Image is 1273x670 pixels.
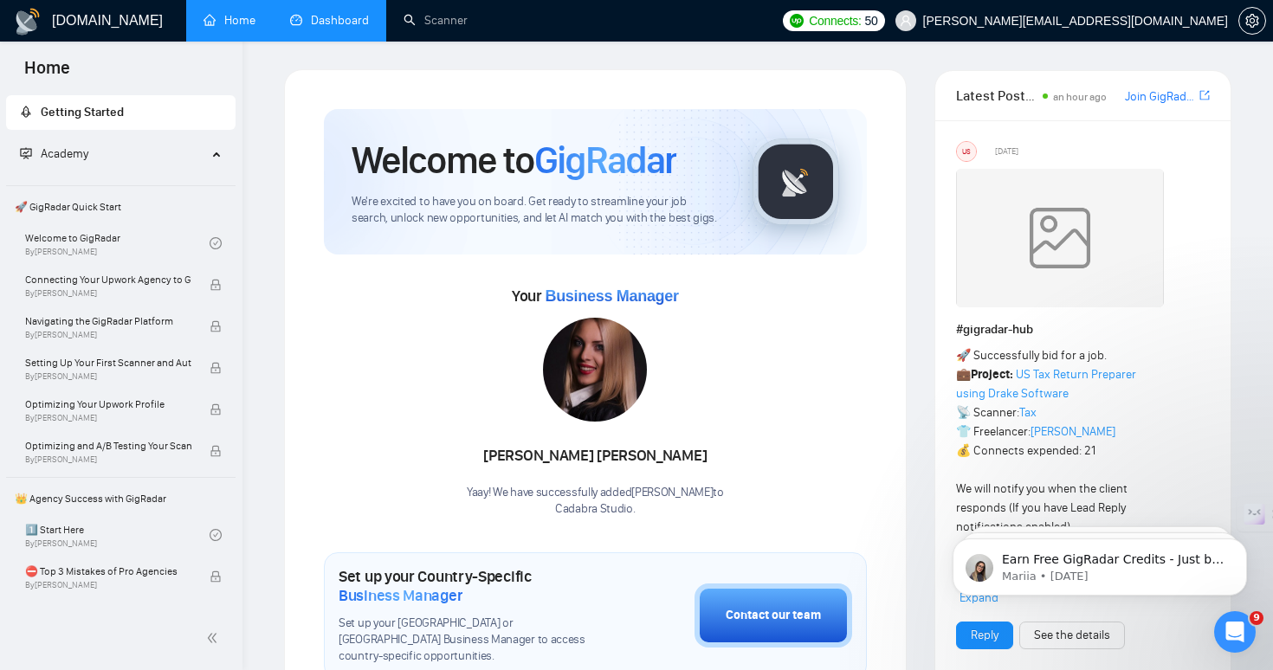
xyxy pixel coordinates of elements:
[865,11,878,30] span: 50
[1053,91,1107,103] span: an hour ago
[210,362,222,374] span: lock
[20,146,88,161] span: Academy
[6,95,236,130] li: Getting Started
[25,312,191,330] span: Navigating the GigRadar Platform
[971,626,998,645] a: Reply
[1214,611,1256,653] iframe: Intercom live chat
[927,502,1273,623] iframe: Intercom notifications message
[957,142,976,161] div: US
[25,454,191,465] span: By [PERSON_NAME]
[1031,424,1115,439] a: [PERSON_NAME]
[726,606,821,625] div: Contact our team
[695,583,852,647] button: Contact our team
[290,13,369,28] a: dashboardDashboard
[25,437,191,454] span: Optimizing and A/B Testing Your Scanner for Better Results
[25,354,191,371] span: Setting Up Your First Scanner and Auto-Bidder
[210,279,222,291] span: lock
[352,137,676,184] h1: Welcome to
[20,106,32,118] span: rocket
[10,55,84,92] span: Home
[339,586,462,605] span: Business Manager
[790,14,804,28] img: upwork-logo.png
[956,169,1164,307] img: weqQh+iSagEgQAAAABJRU5ErkJggg==
[41,105,124,119] span: Getting Started
[1199,87,1210,104] a: export
[809,11,861,30] span: Connects:
[210,320,222,332] span: lock
[204,13,255,28] a: homeHome
[1238,14,1266,28] a: setting
[753,139,839,225] img: gigradar-logo.png
[8,190,234,224] span: 🚀 GigRadar Quick Start
[467,501,724,518] p: Cadabra Studio .
[25,580,191,590] span: By [PERSON_NAME]
[14,8,42,35] img: logo
[352,194,725,227] span: We're excited to have you on board. Get ready to streamline your job search, unlock new opportuni...
[20,147,32,159] span: fund-projection-screen
[1125,87,1196,106] a: Join GigRadar Slack Community
[467,441,724,471] div: [PERSON_NAME] [PERSON_NAME]
[995,144,1018,159] span: [DATE]
[1199,88,1210,102] span: export
[339,615,608,665] span: Set up your [GEOGRAPHIC_DATA] or [GEOGRAPHIC_DATA] Business Manager to access country-specific op...
[512,287,679,306] span: Your
[210,529,222,541] span: check-circle
[534,137,676,184] span: GigRadar
[1019,622,1125,649] button: See the details
[25,413,191,423] span: By [PERSON_NAME]
[956,622,1013,649] button: Reply
[543,318,647,422] img: 1687098702249-120.jpg
[25,396,191,413] span: Optimizing Your Upwork Profile
[25,516,210,554] a: 1️⃣ Start HereBy[PERSON_NAME]
[210,445,222,457] span: lock
[25,604,191,622] span: 🌚 Rookie Traps for New Agencies
[1250,611,1263,625] span: 9
[1019,405,1037,420] a: Tax
[1239,14,1265,28] span: setting
[206,629,223,647] span: double-left
[25,371,191,382] span: By [PERSON_NAME]
[467,485,724,518] div: Yaay! We have successfully added [PERSON_NAME] to
[41,146,88,161] span: Academy
[8,481,234,516] span: 👑 Agency Success with GigRadar
[404,13,468,28] a: searchScanner
[210,237,222,249] span: check-circle
[956,367,1136,401] a: US Tax Return Preparer using Drake Software
[900,15,912,27] span: user
[339,567,608,605] h1: Set up your Country-Specific
[25,271,191,288] span: Connecting Your Upwork Agency to GigRadar
[25,563,191,580] span: ⛔ Top 3 Mistakes of Pro Agencies
[971,367,1013,382] strong: Project:
[956,320,1210,339] h1: # gigradar-hub
[25,330,191,340] span: By [PERSON_NAME]
[1238,7,1266,35] button: setting
[25,224,210,262] a: Welcome to GigRadarBy[PERSON_NAME]
[25,288,191,299] span: By [PERSON_NAME]
[956,85,1038,106] span: Latest Posts from the GigRadar Community
[210,570,222,583] span: lock
[545,287,678,305] span: Business Manager
[1034,626,1110,645] a: See the details
[210,403,222,416] span: lock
